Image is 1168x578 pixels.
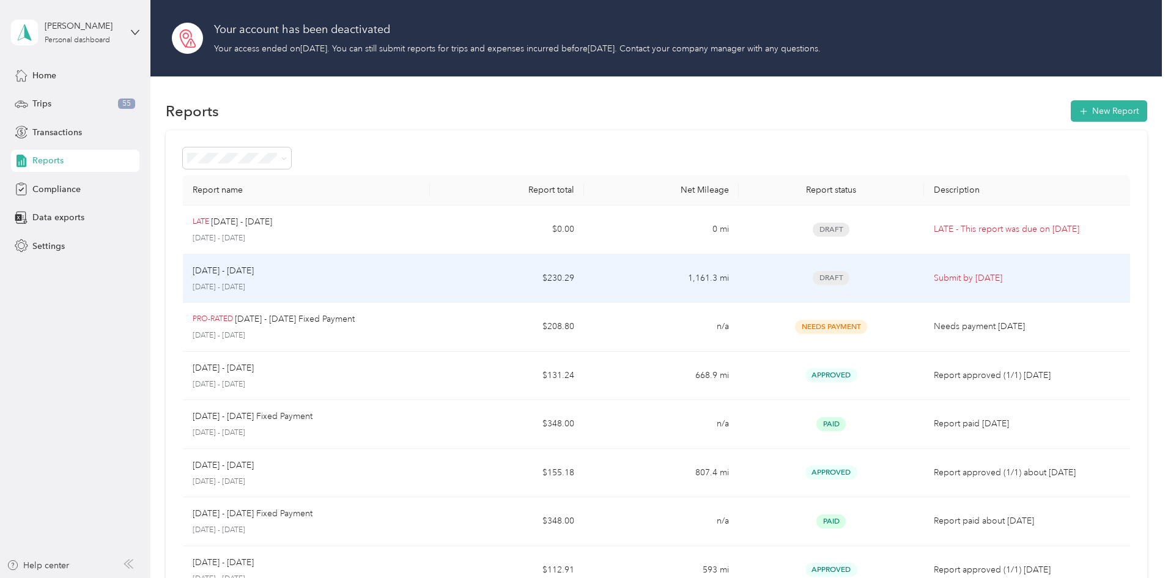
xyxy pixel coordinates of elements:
[235,313,355,326] p: [DATE] - [DATE] Fixed Payment
[805,465,857,480] span: Approved
[934,563,1120,577] p: Report approved (1/1) [DATE]
[214,42,821,55] p: Your access ended on [DATE] . You can still submit reports for trips and expenses incurred before...
[166,105,219,117] h1: Reports
[934,417,1120,431] p: Report paid [DATE]
[193,361,254,375] p: [DATE] - [DATE]
[430,352,584,401] td: $131.24
[934,514,1120,528] p: Report paid about [DATE]
[584,206,738,254] td: 0 mi
[430,303,584,352] td: $208.80
[934,223,1120,236] p: LATE - This report was due on [DATE]
[430,254,584,303] td: $230.29
[193,507,312,521] p: [DATE] - [DATE] Fixed Payment
[193,264,254,278] p: [DATE] - [DATE]
[584,303,738,352] td: n/a
[430,206,584,254] td: $0.00
[924,175,1130,206] th: Description
[584,400,738,449] td: n/a
[805,563,857,577] span: Approved
[193,476,420,487] p: [DATE] - [DATE]
[193,330,420,341] p: [DATE] - [DATE]
[934,466,1120,480] p: Report approved (1/1) about [DATE]
[430,400,584,449] td: $348.00
[193,525,420,536] p: [DATE] - [DATE]
[193,459,254,472] p: [DATE] - [DATE]
[193,282,420,293] p: [DATE] - [DATE]
[193,379,420,390] p: [DATE] - [DATE]
[795,320,867,334] span: Needs Payment
[813,271,849,285] span: Draft
[32,211,84,224] span: Data exports
[7,559,69,572] button: Help center
[584,175,738,206] th: Net Mileage
[45,20,121,32] div: [PERSON_NAME]
[32,154,64,167] span: Reports
[748,185,914,195] div: Report status
[934,272,1120,285] p: Submit by [DATE]
[193,314,233,325] p: PRO-RATED
[934,320,1120,333] p: Needs payment [DATE]
[813,223,849,237] span: Draft
[183,175,430,206] th: Report name
[32,126,82,139] span: Transactions
[32,69,56,82] span: Home
[214,21,821,38] h2: Your account has been deactivated
[32,240,65,253] span: Settings
[45,37,110,44] div: Personal dashboard
[193,217,209,228] p: LATE
[211,215,272,229] p: [DATE] - [DATE]
[430,497,584,546] td: $348.00
[430,175,584,206] th: Report total
[584,449,738,498] td: 807.4 mi
[193,556,254,569] p: [DATE] - [DATE]
[584,254,738,303] td: 1,161.3 mi
[32,97,51,110] span: Trips
[32,183,81,196] span: Compliance
[118,98,135,109] span: 55
[1100,509,1168,578] iframe: Everlance-gr Chat Button Frame
[816,514,846,528] span: Paid
[193,428,420,439] p: [DATE] - [DATE]
[1071,100,1147,122] button: New Report
[934,369,1120,382] p: Report approved (1/1) [DATE]
[816,417,846,431] span: Paid
[584,497,738,546] td: n/a
[430,449,584,498] td: $155.18
[584,352,738,401] td: 668.9 mi
[805,368,857,382] span: Approved
[193,410,312,423] p: [DATE] - [DATE] Fixed Payment
[193,233,420,244] p: [DATE] - [DATE]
